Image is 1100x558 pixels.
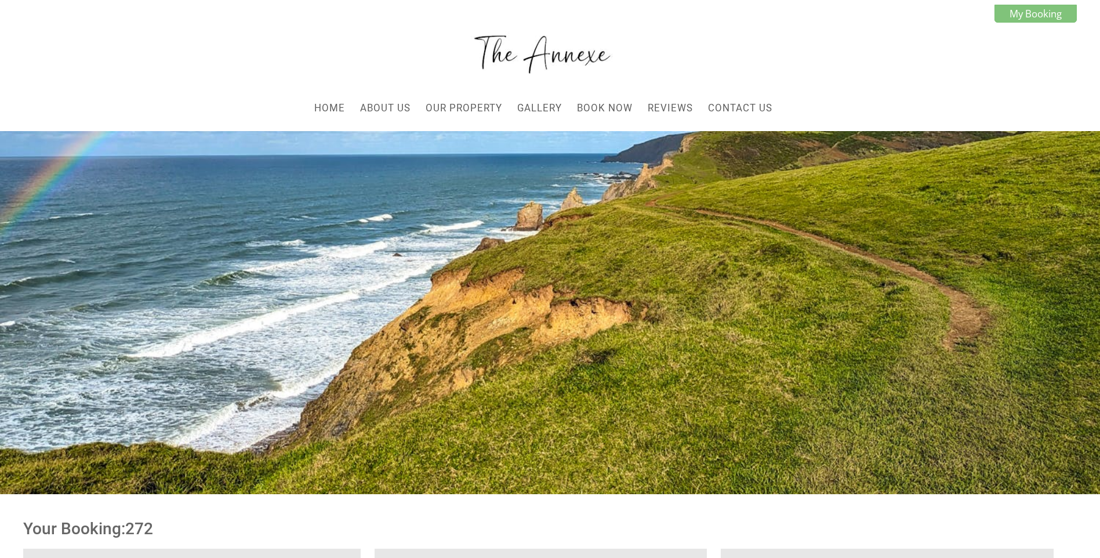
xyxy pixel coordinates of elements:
[360,102,411,114] a: About Us
[994,5,1077,23] a: My Booking
[23,519,125,538] a: Your Booking:
[314,102,345,114] a: Home
[708,102,772,114] a: Contact Us
[648,102,693,114] a: Reviews
[577,102,633,114] a: Book Now
[23,519,1063,538] h1: 272
[517,102,562,114] a: Gallery
[471,27,616,79] img: Claycott
[426,102,502,114] a: Our Property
